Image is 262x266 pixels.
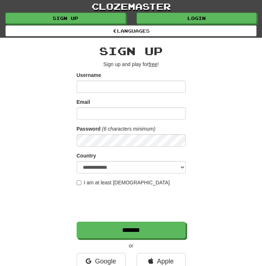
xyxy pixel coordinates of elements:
label: Password [77,125,101,132]
label: Email [77,98,90,106]
iframe: reCAPTCHA [77,190,187,218]
a: Sign up [5,13,126,24]
p: or [77,242,186,249]
a: Languages [5,25,257,36]
label: Country [77,152,96,159]
label: I am at least [DEMOGRAPHIC_DATA] [77,179,170,186]
label: Username [77,71,101,79]
a: Login [137,13,257,24]
p: Sign up and play for ! [77,61,186,68]
em: (6 characters minimum) [102,126,156,132]
input: I am at least [DEMOGRAPHIC_DATA] [77,180,81,185]
u: free [149,61,157,67]
h2: Sign up [77,45,186,57]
